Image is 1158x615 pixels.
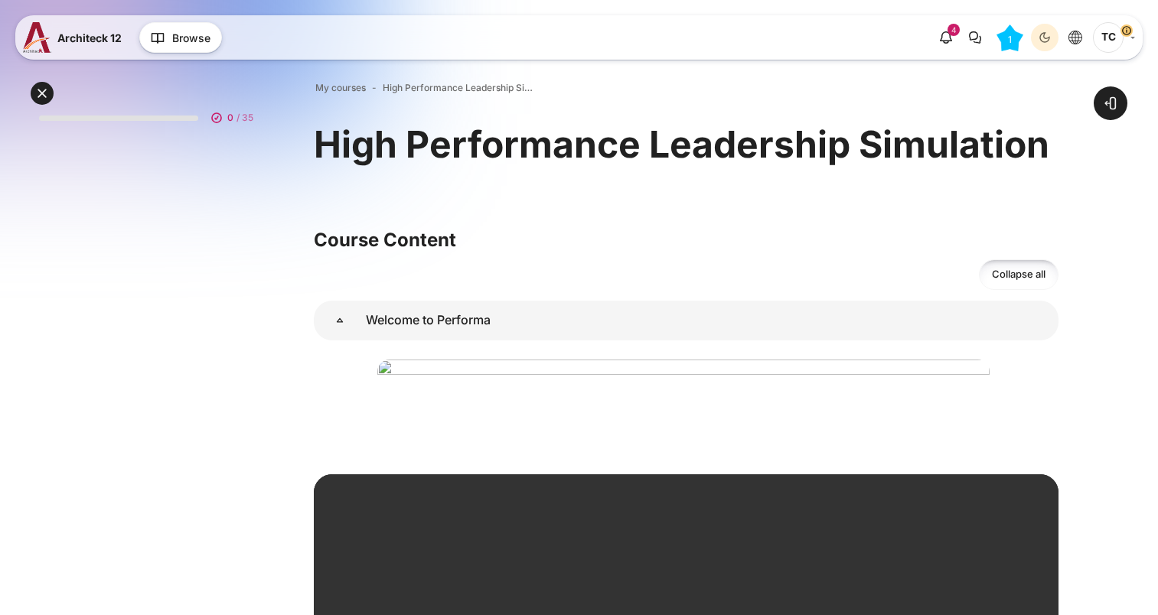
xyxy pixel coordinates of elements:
[932,24,960,51] div: Show notification window with 4 new notifications
[1062,24,1089,51] button: Languages
[1093,22,1135,53] a: User menu
[383,81,536,95] a: High Performance Leadership Simulation
[57,30,122,46] span: Architeck 12
[227,111,233,125] span: 0
[314,78,1059,98] nav: Navigation bar
[992,267,1045,282] span: Collapse all
[172,30,210,46] span: Browse
[961,24,989,51] button: There are 0 unread conversations
[139,22,222,53] button: Browse
[990,24,1029,51] a: Level #1
[314,121,1049,168] h1: High Performance Leadership Simulation
[23,22,51,53] img: A12
[23,22,128,53] a: A12 A12 Architeck 12
[314,301,366,340] a: Welcome to Performa
[948,24,960,36] div: 4
[236,111,253,125] span: / 35
[997,24,1023,51] div: Level #1
[1093,22,1124,53] span: Thanatchaporn Chantapisit
[1031,24,1059,51] button: Light Mode Dark Mode
[979,259,1059,291] a: Collapse all
[1033,26,1056,49] div: Dark Mode
[315,81,366,95] a: My courses
[314,228,1059,252] h3: Course Content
